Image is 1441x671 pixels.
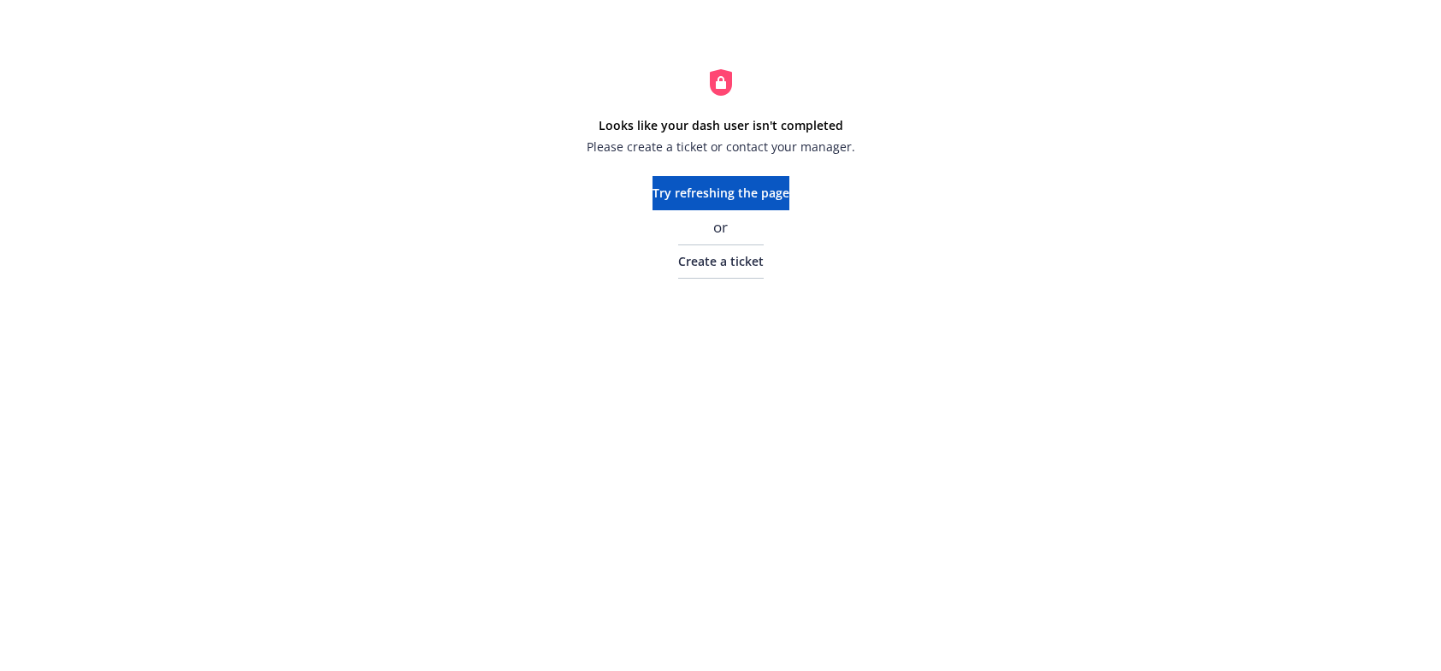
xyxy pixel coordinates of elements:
[653,176,789,210] button: Try refreshing the page
[599,117,843,133] strong: Looks like your dash user isn't completed
[678,244,764,279] a: Create a ticket
[653,185,789,201] span: Try refreshing the page
[587,138,855,156] span: Please create a ticket or contact your manager.
[713,217,728,238] span: or
[678,253,764,269] span: Create a ticket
